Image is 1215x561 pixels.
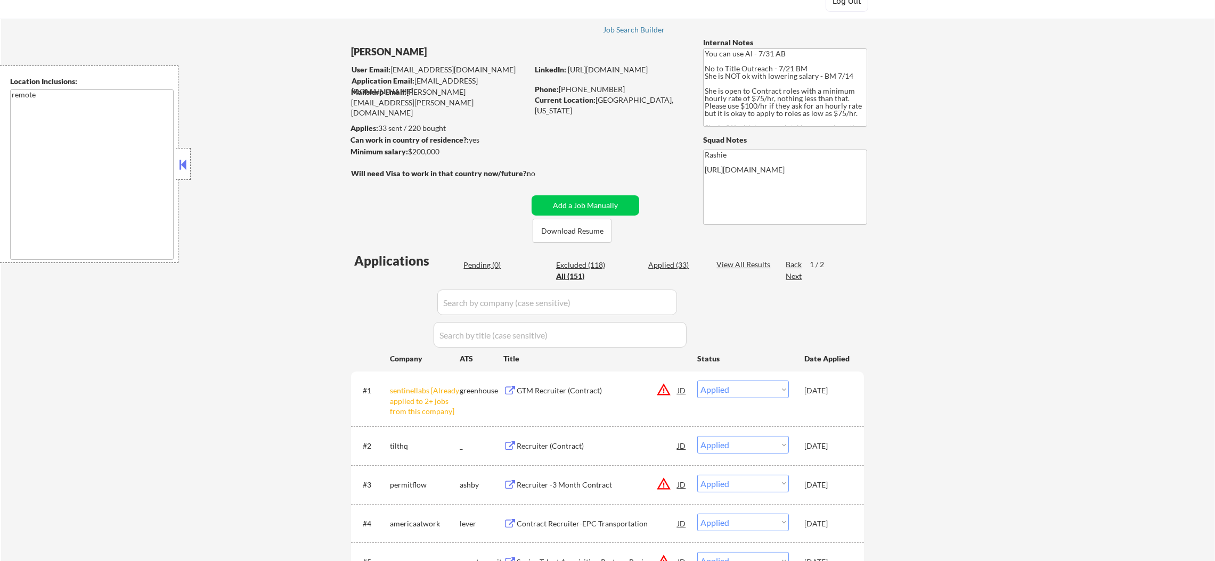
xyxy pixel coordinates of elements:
[460,441,503,451] div: _
[351,87,406,96] strong: Mailslurp Email:
[603,26,665,36] a: Job Search Builder
[363,385,381,396] div: #1
[656,476,671,491] button: warning_amber
[804,480,851,490] div: [DATE]
[463,260,517,270] div: Pending (0)
[810,259,834,270] div: 1 / 2
[354,254,460,267] div: Applications
[437,290,677,315] input: Search by company (case sensitive)
[363,441,381,451] div: #2
[517,518,678,529] div: Contract Recruiter-EPC-Transportation
[716,259,773,270] div: View All Results
[350,123,378,133] strong: Applies:
[676,436,687,455] div: JD
[676,514,687,533] div: JD
[390,518,460,529] div: americaatwork
[535,65,566,74] strong: LinkedIn:
[350,147,408,156] strong: Minimum salary:
[352,76,414,85] strong: Application Email:
[352,65,390,74] strong: User Email:
[363,518,381,529] div: #4
[351,45,570,59] div: [PERSON_NAME]
[350,123,528,134] div: 33 sent / 220 bought
[460,518,503,529] div: lever
[350,135,525,145] div: yes
[804,441,851,451] div: [DATE]
[352,64,528,75] div: [EMAIL_ADDRESS][DOMAIN_NAME]
[656,382,671,397] button: warning_amber
[535,84,686,95] div: [PHONE_NUMBER]
[703,37,867,48] div: Internal Notes
[535,85,559,94] strong: Phone:
[390,353,460,364] div: Company
[390,385,460,417] div: sentinellabs [Already applied to 2+ jobs from this company]
[390,480,460,490] div: permitflow
[10,76,174,87] div: Location Inclusions:
[676,381,687,400] div: JD
[460,480,503,490] div: ashby
[697,349,789,368] div: Status
[568,65,648,74] a: [URL][DOMAIN_NAME]
[676,475,687,494] div: JD
[390,441,460,451] div: tilthq
[804,518,851,529] div: [DATE]
[703,135,867,145] div: Squad Notes
[535,95,596,104] strong: Current Location:
[535,95,686,115] div: [GEOGRAPHIC_DATA], [US_STATE]
[350,146,528,157] div: $200,000
[532,195,639,216] button: Add a Job Manually
[517,480,678,490] div: Recruiter -3 Month Contract
[556,260,609,270] div: Excluded (118)
[434,322,687,348] input: Search by title (case sensitive)
[648,260,702,270] div: Applied (33)
[517,441,678,451] div: Recruiter (Contract)
[603,26,665,34] div: Job Search Builder
[503,353,687,364] div: Title
[352,76,528,96] div: [EMAIL_ADDRESS][DOMAIN_NAME]
[556,271,609,282] div: All (151)
[350,135,469,144] strong: Can work in country of residence?:
[351,87,528,118] div: [PERSON_NAME][EMAIL_ADDRESS][PERSON_NAME][DOMAIN_NAME]
[527,168,557,179] div: no
[533,219,611,243] button: Download Resume
[786,271,803,282] div: Next
[804,385,851,396] div: [DATE]
[363,480,381,490] div: #3
[351,169,528,178] strong: Will need Visa to work in that country now/future?:
[460,385,503,396] div: greenhouse
[517,385,678,396] div: GTM Recruiter (Contract)
[460,353,503,364] div: ATS
[786,259,803,270] div: Back
[804,353,851,364] div: Date Applied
